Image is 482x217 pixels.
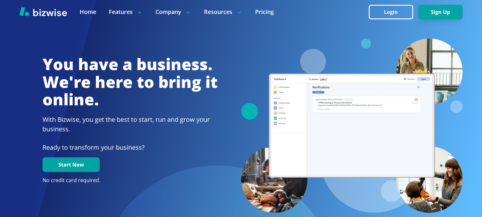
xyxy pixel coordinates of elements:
[43,56,218,109] h1: You have a business. We're here to bring it online.
[19,7,67,16] img: Bizwise Logo
[43,157,100,172] button: Start Now
[109,8,143,16] p: Features
[204,8,242,16] p: Resources
[418,9,463,15] a: Sign Up
[43,162,100,168] a: Start Now
[43,115,218,134] h2: With Bizwise, you get the best to start, run and grow your business.
[418,5,463,19] button: Sign Up
[43,143,218,152] p: Ready to transform your business?
[155,8,191,16] p: Company
[369,5,413,19] button: Login
[369,9,418,15] a: Login
[43,177,218,184] p: No credit card required.
[255,8,274,16] a: Pricing
[80,8,96,16] a: Home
